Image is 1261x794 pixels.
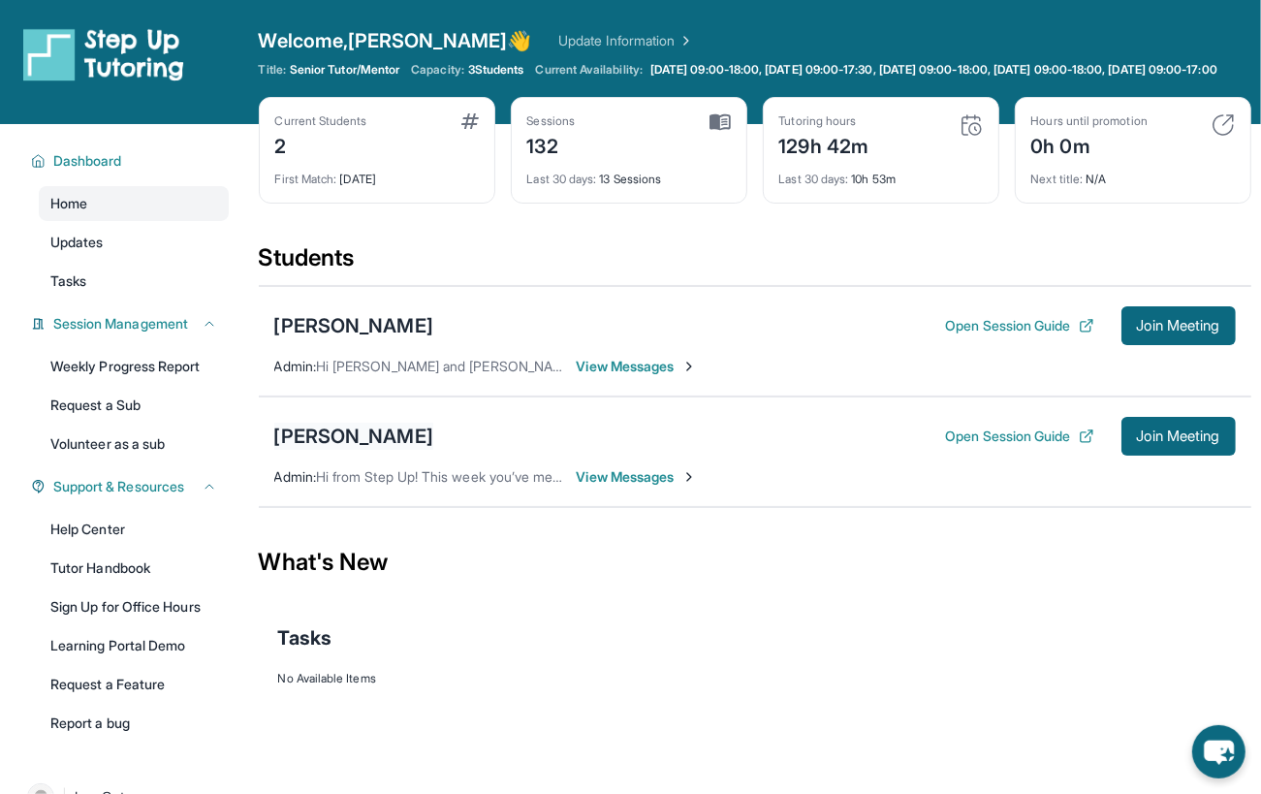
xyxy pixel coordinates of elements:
a: Volunteer as a sub [39,427,229,461]
a: Tutor Handbook [39,551,229,586]
button: Join Meeting [1121,417,1236,456]
div: 132 [527,129,576,160]
img: card [461,113,479,129]
span: View Messages [577,467,698,487]
span: Tasks [278,624,331,651]
a: Report a bug [39,706,229,741]
a: Request a Feature [39,667,229,702]
span: Join Meeting [1137,320,1220,332]
a: Updates [39,225,229,260]
div: [PERSON_NAME] [274,312,433,339]
span: Admin : [274,358,316,374]
span: Session Management [53,314,188,333]
span: 3 Students [468,62,524,78]
button: Support & Resources [46,477,217,496]
span: Last 30 days : [527,172,597,186]
span: Admin : [274,468,316,485]
img: card [709,113,731,131]
span: Hi from Step Up! This week you’ve met for 0 minutes and this month you’ve met for 6 hours. Happy ... [316,468,981,485]
div: 2 [275,129,367,160]
div: Sessions [527,113,576,129]
span: Updates [50,233,104,252]
div: [DATE] [275,160,479,187]
img: Chevron-Right [681,359,697,374]
span: Title: [259,62,286,78]
div: No Available Items [278,671,1232,686]
div: 129h 42m [779,129,869,160]
span: Tasks [50,271,86,291]
div: Hours until promotion [1031,113,1148,129]
div: Tutoring hours [779,113,869,129]
span: Welcome, [PERSON_NAME] 👋 [259,27,532,54]
button: Open Session Guide [945,316,1093,335]
div: What's New [259,520,1251,605]
span: Capacity: [411,62,464,78]
span: View Messages [577,357,698,376]
button: Dashboard [46,151,217,171]
img: Chevron-Right [681,469,697,485]
img: card [1212,113,1235,137]
a: Request a Sub [39,388,229,423]
span: First Match : [275,172,337,186]
span: Next title : [1031,172,1084,186]
div: Students [259,242,1251,285]
a: Update Information [558,31,694,50]
a: Help Center [39,512,229,547]
span: Last 30 days : [779,172,849,186]
div: N/A [1031,160,1235,187]
div: [PERSON_NAME] [274,423,433,450]
span: Home [50,194,87,213]
a: Tasks [39,264,229,299]
a: [DATE] 09:00-18:00, [DATE] 09:00-17:30, [DATE] 09:00-18:00, [DATE] 09:00-18:00, [DATE] 09:00-17:00 [646,62,1221,78]
button: Join Meeting [1121,306,1236,345]
div: 10h 53m [779,160,983,187]
button: Open Session Guide [945,427,1093,446]
a: Home [39,186,229,221]
div: Current Students [275,113,367,129]
img: logo [23,27,184,81]
div: 0h 0m [1031,129,1148,160]
span: Join Meeting [1137,430,1220,442]
a: Learning Portal Demo [39,628,229,663]
div: 13 Sessions [527,160,731,187]
span: Dashboard [53,151,122,171]
span: [DATE] 09:00-18:00, [DATE] 09:00-17:30, [DATE] 09:00-18:00, [DATE] 09:00-18:00, [DATE] 09:00-17:00 [650,62,1217,78]
button: Session Management [46,314,217,333]
a: Weekly Progress Report [39,349,229,384]
span: Current Availability: [536,62,643,78]
button: chat-button [1192,725,1245,778]
a: Sign Up for Office Hours [39,589,229,624]
img: card [960,113,983,137]
img: Chevron Right [675,31,694,50]
span: Support & Resources [53,477,184,496]
span: Senior Tutor/Mentor [290,62,399,78]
